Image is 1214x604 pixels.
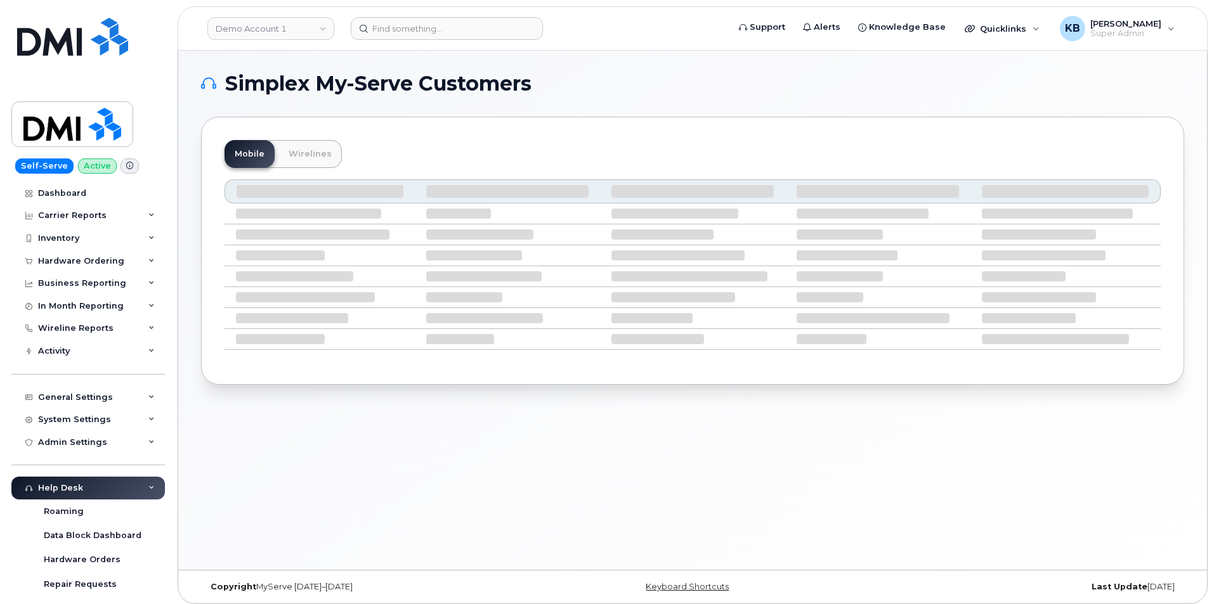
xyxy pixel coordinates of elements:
[201,582,529,592] div: MyServe [DATE]–[DATE]
[211,582,256,591] strong: Copyright
[856,582,1184,592] div: [DATE]
[646,582,729,591] a: Keyboard Shortcuts
[1092,582,1147,591] strong: Last Update
[278,140,342,168] a: Wirelines
[225,74,532,93] span: Simplex My-Serve Customers
[225,140,275,168] a: Mobile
